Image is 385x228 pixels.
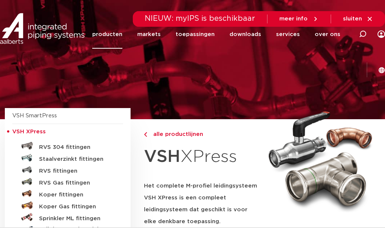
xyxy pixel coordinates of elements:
h5: RVS 304 fittingen [39,144,113,151]
span: VSH XPress [12,129,46,134]
a: VSH SmartPress [12,113,57,118]
a: producten [92,20,122,49]
a: sluiten [343,16,373,22]
h5: Het complete M-profiel leidingsysteem VSH XPress is een compleet leidingsysteem dat geschikt is v... [144,180,260,228]
a: Koper fittingen [12,188,123,199]
a: Sprinkler ML fittingen [12,211,123,223]
h5: Koper Gas fittingen [39,203,113,210]
a: services [276,20,300,49]
a: Koper Gas fittingen [12,199,123,211]
a: over ons [315,20,340,49]
strong: VSH [144,148,180,165]
h5: Staalverzinkt fittingen [39,156,113,163]
h5: RVS fittingen [39,168,113,175]
span: NIEUW: myIPS is beschikbaar [145,15,255,22]
a: alle productlijnen [144,130,260,139]
a: meer info [279,16,319,22]
a: RVS fittingen [12,164,123,176]
h1: XPress [144,143,260,171]
img: chevron-right.svg [144,132,147,137]
div: my IPS [378,26,385,42]
span: sluiten [343,16,362,22]
a: RVS Gas fittingen [12,176,123,188]
h5: RVS Gas fittingen [39,180,113,186]
a: toepassingen [176,20,215,49]
a: RVS 304 fittingen [12,140,123,152]
a: downloads [230,20,261,49]
nav: Menu [92,20,340,49]
span: alle productlijnen [149,131,203,137]
a: markets [137,20,161,49]
h5: Sprinkler ML fittingen [39,215,113,222]
a: Staalverzinkt fittingen [12,152,123,164]
h5: Koper fittingen [39,192,113,198]
span: meer info [279,16,308,22]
